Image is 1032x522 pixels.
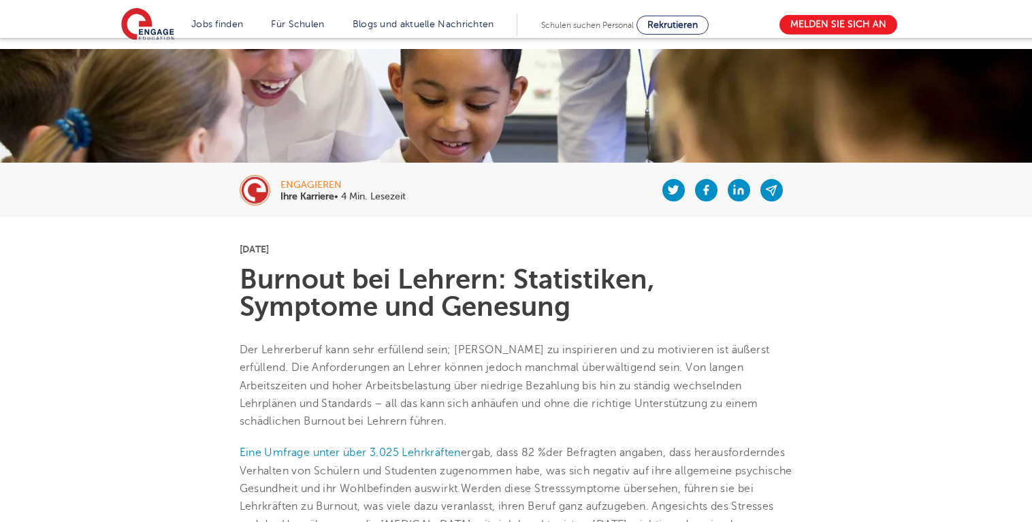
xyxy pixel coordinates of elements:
[240,264,655,322] font: Burnout bei Lehrern: Statistiken, Symptome und Genesung
[280,191,334,201] font: Ihre Karriere
[334,191,406,201] font: • 4 Min. Lesezeit
[240,446,461,459] a: Eine Umfrage unter über 3.025 Lehrkräften
[240,446,792,495] font: der Befragten angaben, dass herausforderndes Verhalten von Schülern und Studenten zugenommen habe...
[240,244,270,255] font: [DATE]
[280,180,342,190] font: engagieren
[461,446,546,459] font: ergab, dass 82 %
[240,344,770,427] font: Der Lehrerberuf kann sehr erfüllend sein; [PERSON_NAME] zu inspirieren und zu motivieren ist äuße...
